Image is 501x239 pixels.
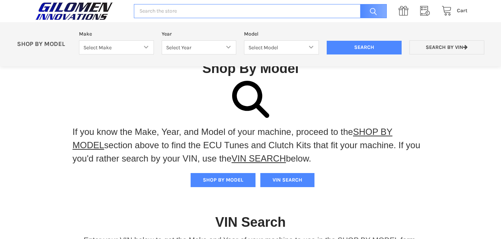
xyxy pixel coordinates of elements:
[231,153,286,163] a: VIN SEARCH
[356,4,387,19] input: Search
[134,4,386,19] input: Search the store
[260,173,314,187] button: VIN SEARCH
[162,30,237,38] label: Year
[33,2,115,20] img: GILOMEN INNOVATIONS
[457,7,468,14] span: Cart
[191,173,256,187] button: SHOP BY MODEL
[327,41,402,55] input: Search
[215,214,286,230] h1: VIN Search
[13,40,75,48] p: SHOP BY MODEL
[438,6,468,16] a: Cart
[33,60,467,77] h1: Shop By Model
[73,127,393,150] a: SHOP BY MODEL
[33,2,126,20] a: GILOMEN INNOVATIONS
[244,30,319,38] label: Model
[409,40,484,55] a: Search by VIN
[73,125,429,165] p: If you know the Make, Year, and Model of your machine, proceed to the section above to find the E...
[79,30,154,38] label: Make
